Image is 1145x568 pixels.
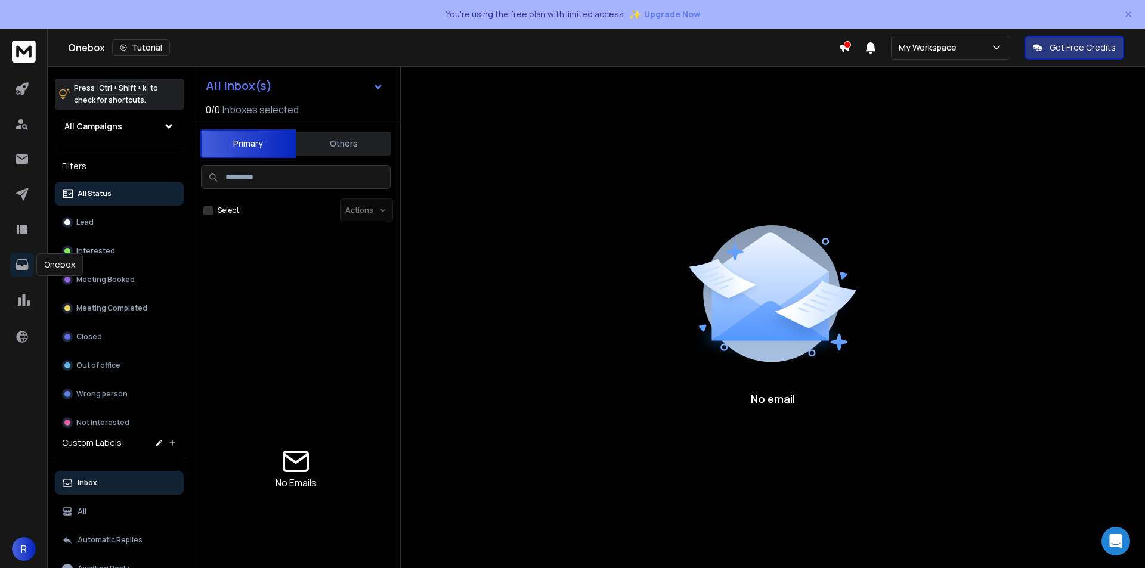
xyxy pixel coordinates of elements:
[751,390,795,407] p: No email
[76,332,102,342] p: Closed
[55,182,184,206] button: All Status
[55,471,184,495] button: Inbox
[74,82,158,106] p: Press to check for shortcuts.
[218,206,239,215] label: Select
[55,382,184,406] button: Wrong person
[76,246,115,256] p: Interested
[196,74,393,98] button: All Inbox(s)
[55,499,184,523] button: All
[1050,42,1116,54] p: Get Free Credits
[76,418,129,427] p: Not Interested
[55,528,184,552] button: Automatic Replies
[55,239,184,263] button: Interested
[76,218,94,227] p: Lead
[55,158,184,175] h3: Filters
[62,437,122,449] h3: Custom Labels
[78,189,112,198] p: All Status
[629,2,700,26] button: ✨Upgrade Now
[78,507,86,516] p: All
[55,353,184,377] button: Out of office
[296,131,391,157] button: Others
[1101,527,1130,555] div: Open Intercom Messenger
[76,389,128,399] p: Wrong person
[206,80,272,92] h1: All Inbox(s)
[55,411,184,434] button: Not Interested
[36,253,83,276] div: Onebox
[55,114,184,138] button: All Campaigns
[55,210,184,234] button: Lead
[55,268,184,291] button: Meeting Booked
[97,81,148,95] span: Ctrl + Shift + k
[200,129,296,158] button: Primary
[76,361,120,370] p: Out of office
[76,303,147,313] p: Meeting Completed
[644,8,700,20] span: Upgrade Now
[78,478,97,488] p: Inbox
[445,8,624,20] p: You're using the free plan with limited access
[55,325,184,349] button: Closed
[64,120,122,132] h1: All Campaigns
[12,537,36,561] button: R
[222,103,299,117] h3: Inboxes selected
[76,275,135,284] p: Meeting Booked
[55,296,184,320] button: Meeting Completed
[112,39,170,56] button: Tutorial
[68,39,838,56] div: Onebox
[629,6,642,23] span: ✨
[206,103,220,117] span: 0 / 0
[276,476,317,490] p: No Emails
[78,535,143,545] p: Automatic Replies
[1025,36,1124,60] button: Get Free Credits
[899,42,961,54] p: My Workspace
